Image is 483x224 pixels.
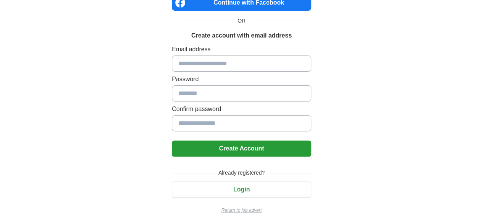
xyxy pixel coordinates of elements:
h1: Create account with email address [191,31,292,40]
a: Return to job advert [172,207,311,214]
label: Confirm password [172,105,311,114]
span: OR [233,17,250,25]
span: Already registered? [214,169,269,177]
button: Create Account [172,141,311,157]
label: Password [172,75,311,84]
button: Login [172,181,311,198]
label: Email address [172,45,311,54]
a: Login [172,186,311,193]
